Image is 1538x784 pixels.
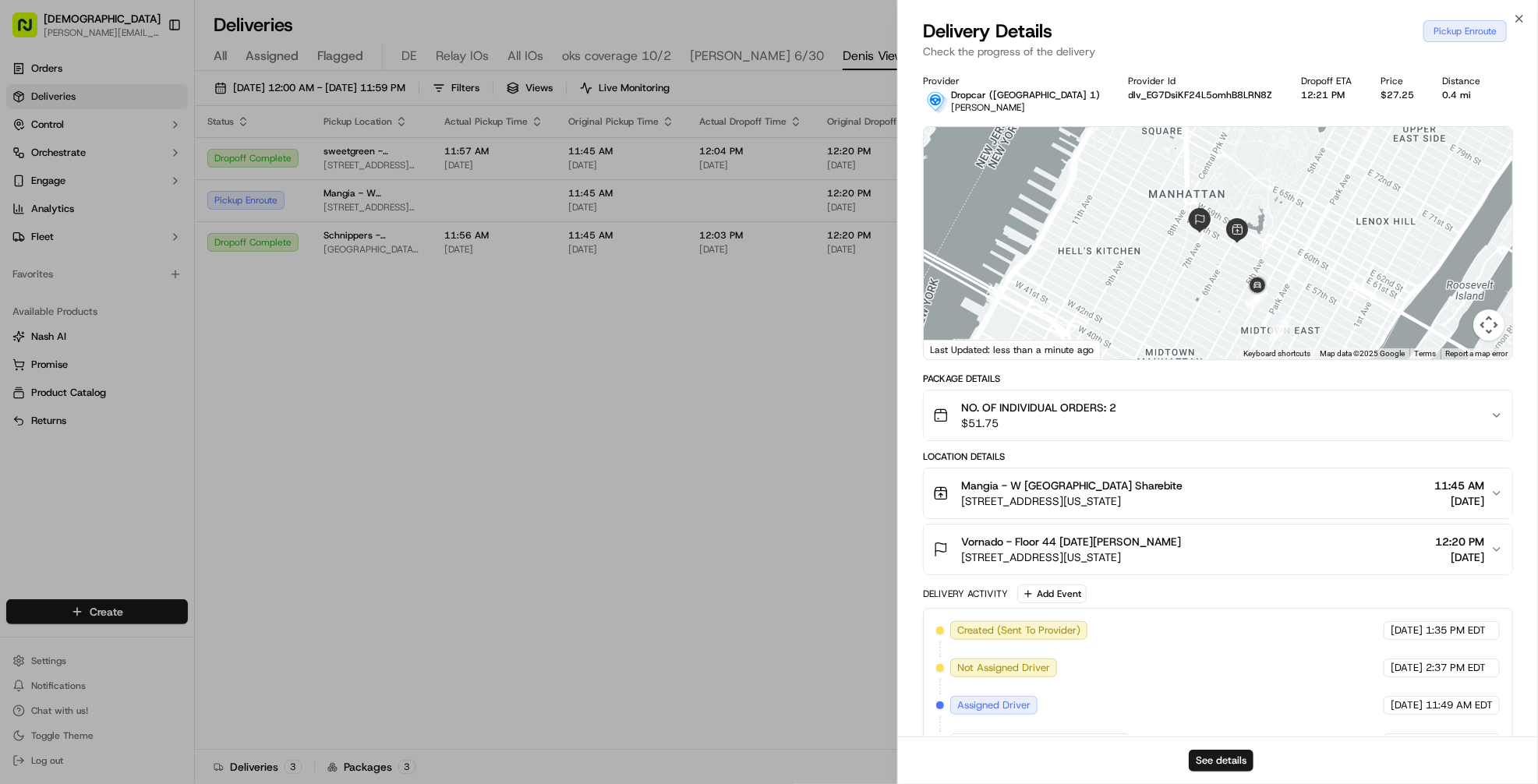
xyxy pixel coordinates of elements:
div: 💻 [132,227,144,239]
span: [DATE] [1391,736,1423,750]
div: Provider [923,75,1104,87]
div: Delivery Activity [923,588,1008,600]
div: Provider Id [1129,75,1277,87]
img: Google [928,339,979,359]
span: 11:45 AM [1434,478,1484,493]
div: Last Updated: less than a minute ago [924,340,1101,359]
span: Assigned Driver [957,698,1031,712]
span: Delivery Details [923,19,1052,44]
span: [DATE] [1391,623,1423,637]
span: Pylon [155,263,189,275]
div: $27.25 [1381,89,1418,101]
img: 1736555255976-a54dd68f-1ca7-489b-9aae-adbdc363a1c4 [16,148,44,176]
span: [PERSON_NAME] [1041,736,1123,750]
span: Not Assigned Driver [957,661,1050,675]
span: [STREET_ADDRESS][US_STATE] [961,549,1181,565]
span: Created (Sent To Provider) [957,623,1080,637]
div: 📗 [16,227,28,239]
div: Distance [1443,75,1485,87]
button: Vornado - Floor 44 [DATE][PERSON_NAME][STREET_ADDRESS][US_STATE]12:20 PM[DATE] [924,524,1512,574]
div: 2 [1271,315,1291,335]
div: Package Details [923,373,1513,385]
span: 1:35 PM EDT [1426,623,1486,637]
button: Start new chat [265,153,284,171]
div: Start new chat [53,148,256,164]
a: Terms (opens in new tab) [1414,349,1436,358]
span: API Documentation [147,225,250,241]
p: Welcome 👋 [16,62,284,87]
span: [DATE] [1391,661,1423,675]
input: Got a question? Start typing here... [41,100,281,116]
span: 11:49 AM EDT [1426,698,1493,712]
span: Driver Updated [957,736,1028,750]
span: [DATE] [1391,698,1423,712]
span: Mangia - W [GEOGRAPHIC_DATA] Sharebite [961,478,1183,493]
a: 📗Knowledge Base [9,219,126,247]
span: Vornado - Floor 44 [DATE][PERSON_NAME] [961,534,1181,549]
div: 4 [1247,289,1268,309]
span: [STREET_ADDRESS][US_STATE] [961,493,1183,509]
p: Check the progress of the delivery [923,44,1513,59]
div: Dropoff ETA [1301,75,1356,87]
span: 11:49 AM EDT [1426,736,1493,750]
img: Nash [16,15,47,46]
span: NO. OF INDIVIDUAL ORDERS: 2 [961,400,1116,415]
button: Keyboard shortcuts [1243,348,1310,359]
button: NO. OF INDIVIDUAL ORDERS: 2$51.75 [924,390,1512,440]
div: 0.4 mi [1443,89,1485,101]
span: [DATE] [1434,493,1484,509]
button: See details [1189,750,1253,772]
span: 12:20 PM [1435,534,1484,549]
p: Dropcar ([GEOGRAPHIC_DATA] 1) [951,89,1100,101]
div: Location Details [923,450,1513,463]
a: Powered byPylon [110,263,189,275]
button: Add Event [1017,584,1087,603]
button: Mangia - W [GEOGRAPHIC_DATA] Sharebite[STREET_ADDRESS][US_STATE]11:45 AM[DATE] [924,468,1512,518]
span: Map data ©2025 Google [1320,349,1405,358]
div: Price [1381,75,1418,87]
div: 12:21 PM [1301,89,1356,101]
div: 3 [1269,322,1289,342]
span: Knowledge Base [31,225,119,241]
a: Report a map error [1445,349,1508,358]
span: [PERSON_NAME] [951,101,1025,114]
span: [DATE] [1435,549,1484,565]
div: We're available if you need us! [53,164,197,176]
button: dlv_EG7DsiKF24L5omhB8LRN8Z [1129,89,1273,101]
span: 2:37 PM EDT [1426,661,1486,675]
a: Open this area in Google Maps (opens a new window) [928,339,979,359]
a: 💻API Documentation [126,219,256,247]
img: drop_car_logo.png [923,89,948,114]
button: Map camera controls [1473,309,1504,341]
span: $51.75 [961,415,1116,431]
